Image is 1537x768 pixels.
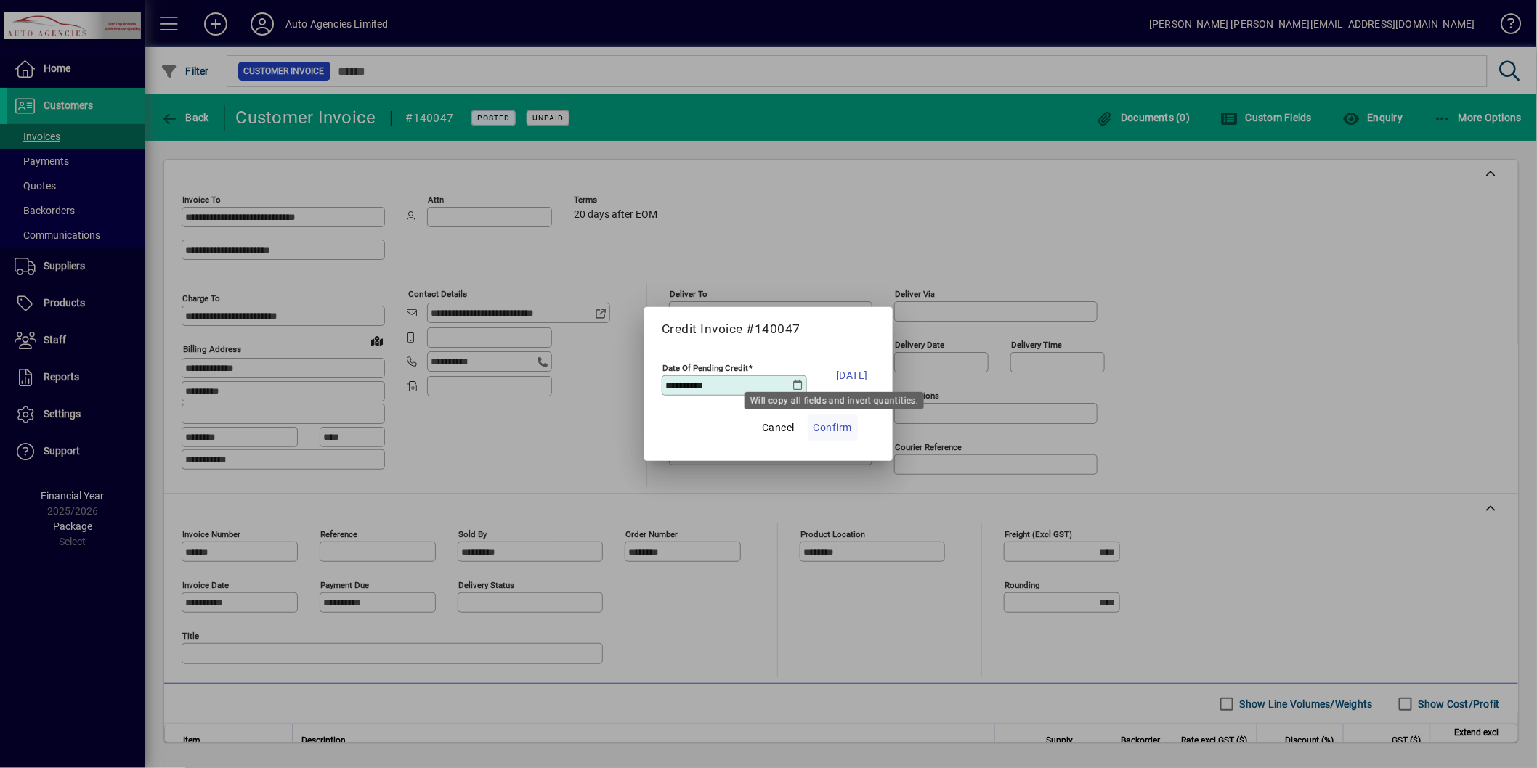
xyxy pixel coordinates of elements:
[662,363,748,373] mat-label: Date Of Pending Credit
[755,414,802,441] button: Cancel
[662,322,875,337] h5: Credit Invoice #140047
[745,392,924,409] div: Will copy all fields and invert quantities.
[836,367,868,384] span: [DATE]
[814,419,853,436] span: Confirm
[762,419,795,436] span: Cancel
[829,357,875,393] button: [DATE]
[808,414,859,441] button: Confirm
